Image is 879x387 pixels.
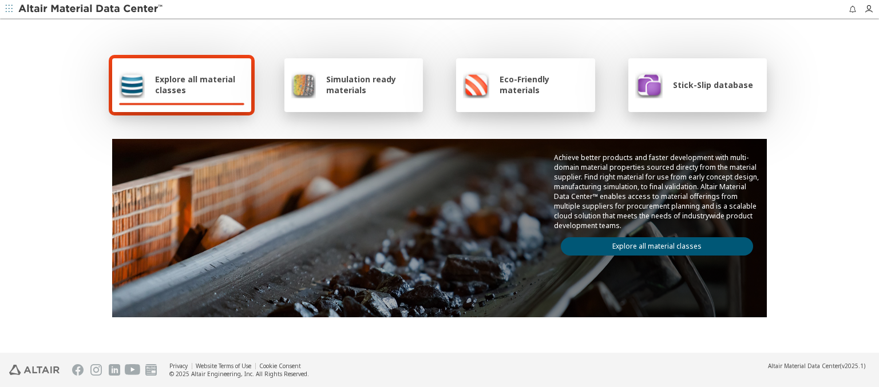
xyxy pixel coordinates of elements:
[768,362,865,370] div: (v2025.1)
[119,71,145,98] img: Explore all material classes
[169,362,188,370] a: Privacy
[155,74,244,95] span: Explore all material classes
[291,71,316,98] img: Simulation ready materials
[9,365,60,375] img: Altair Engineering
[500,74,588,95] span: Eco-Friendly materials
[326,74,416,95] span: Simulation ready materials
[196,362,251,370] a: Website Terms of Use
[561,237,753,256] a: Explore all material classes
[169,370,309,378] div: © 2025 Altair Engineering, Inc. All Rights Reserved.
[635,71,663,98] img: Stick-Slip database
[259,362,301,370] a: Cookie Consent
[768,362,840,370] span: Altair Material Data Center
[554,153,760,230] p: Achieve better products and faster development with multi-domain material properties sourced dire...
[673,79,753,90] span: Stick-Slip database
[463,71,489,98] img: Eco-Friendly materials
[18,3,164,15] img: Altair Material Data Center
